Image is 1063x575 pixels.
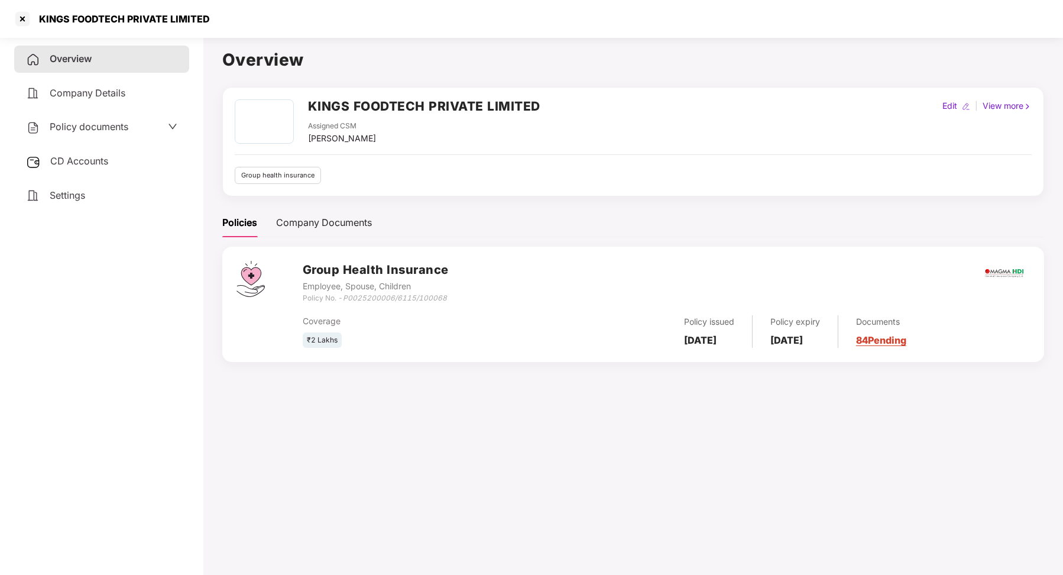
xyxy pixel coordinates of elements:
img: svg+xml;base64,PHN2ZyB3aWR0aD0iMjUiIGhlaWdodD0iMjQiIHZpZXdCb3g9IjAgMCAyNSAyNCIgZmlsbD0ibm9uZSIgeG... [26,155,41,169]
div: Documents [856,315,906,328]
a: 84 Pending [856,334,906,346]
span: Settings [50,189,85,201]
img: magma.png [984,253,1025,294]
div: Company Documents [276,215,372,230]
h2: KINGS FOODTECH PRIVATE LIMITED [308,96,540,116]
div: Coverage [303,315,545,328]
img: svg+xml;base64,PHN2ZyB4bWxucz0iaHR0cDovL3d3dy53My5vcmcvMjAwMC9zdmciIHdpZHRoPSIyNCIgaGVpZ2h0PSIyNC... [26,121,40,135]
div: View more [980,99,1034,112]
div: Employee, Spouse, Children [303,280,449,293]
img: rightIcon [1023,102,1032,111]
div: KINGS FOODTECH PRIVATE LIMITED [32,13,210,25]
h1: Overview [222,47,1044,73]
img: svg+xml;base64,PHN2ZyB4bWxucz0iaHR0cDovL3d3dy53My5vcmcvMjAwMC9zdmciIHdpZHRoPSIyNCIgaGVpZ2h0PSIyNC... [26,86,40,101]
div: Group health insurance [235,167,321,184]
img: editIcon [962,102,970,111]
img: svg+xml;base64,PHN2ZyB4bWxucz0iaHR0cDovL3d3dy53My5vcmcvMjAwMC9zdmciIHdpZHRoPSIyNCIgaGVpZ2h0PSIyNC... [26,189,40,203]
b: [DATE] [770,334,803,346]
h3: Group Health Insurance [303,261,449,279]
div: [PERSON_NAME] [308,132,376,145]
div: Policy expiry [770,315,820,328]
div: Assigned CSM [308,121,376,132]
div: ₹2 Lakhs [303,332,342,348]
img: svg+xml;base64,PHN2ZyB4bWxucz0iaHR0cDovL3d3dy53My5vcmcvMjAwMC9zdmciIHdpZHRoPSI0Ny43MTQiIGhlaWdodD... [236,261,265,297]
span: CD Accounts [50,155,108,167]
span: Company Details [50,87,125,99]
div: Edit [940,99,960,112]
img: svg+xml;base64,PHN2ZyB4bWxucz0iaHR0cDovL3d3dy53My5vcmcvMjAwMC9zdmciIHdpZHRoPSIyNCIgaGVpZ2h0PSIyNC... [26,53,40,67]
div: Policies [222,215,257,230]
div: | [973,99,980,112]
span: down [168,122,177,131]
i: P0025200006/6115/100068 [343,293,447,302]
span: Overview [50,53,92,64]
b: [DATE] [684,334,717,346]
span: Policy documents [50,121,128,133]
div: Policy issued [684,315,734,328]
div: Policy No. - [303,293,449,304]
